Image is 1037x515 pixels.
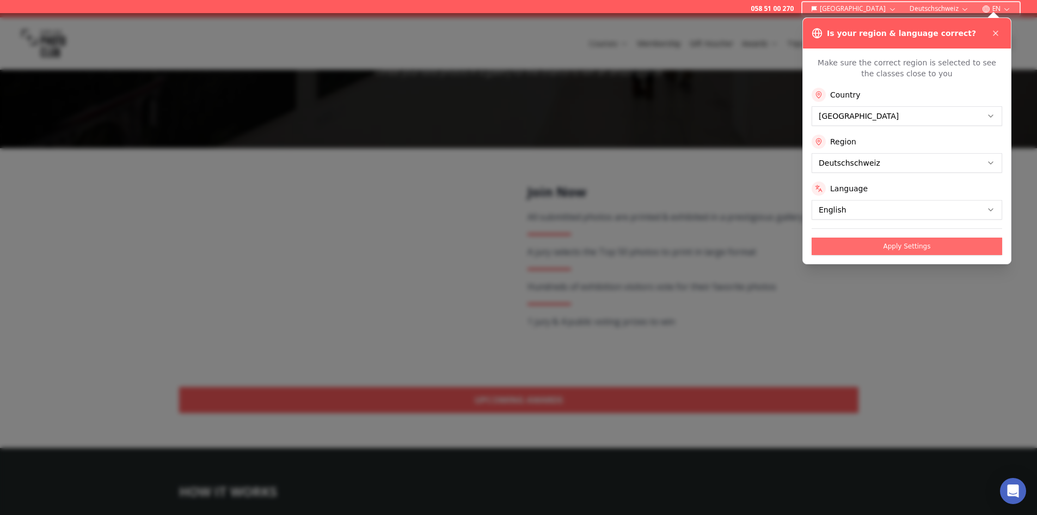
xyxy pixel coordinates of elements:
label: Language [830,183,868,194]
a: 058 51 00 270 [751,4,794,13]
label: Country [830,89,861,100]
button: Apply Settings [812,238,1002,255]
button: [GEOGRAPHIC_DATA] [807,2,901,15]
button: EN [978,2,1015,15]
p: Make sure the correct region is selected to see the classes close to you [812,57,1002,79]
h3: Is your region & language correct? [827,28,976,39]
div: Open Intercom Messenger [1000,478,1026,504]
button: Deutschschweiz [905,2,973,15]
label: Region [830,136,856,147]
